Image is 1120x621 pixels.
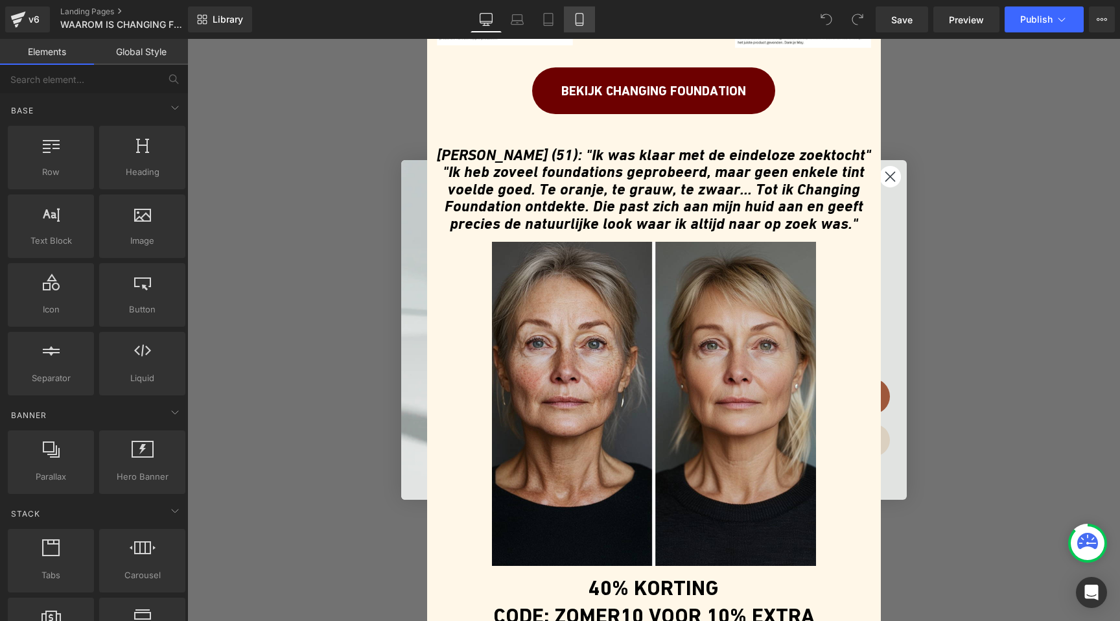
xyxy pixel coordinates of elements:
[891,13,913,27] span: Save
[60,19,185,30] span: WAAROM IS CHANGING FOUNDATION ZO POPULAIR
[949,13,984,27] span: Preview
[10,409,48,421] span: Banner
[564,6,595,32] a: Mobile
[12,234,90,248] span: Text Block
[502,6,533,32] a: Laptop
[188,6,252,32] a: New Library
[933,6,999,32] a: Preview
[250,107,684,125] strong: [PERSON_NAME] (51): "Ik was klaar met de eindeloze zoektocht"
[12,568,90,582] span: Tabs
[5,6,50,32] a: v6
[471,6,502,32] a: Desktop
[1020,14,1053,25] span: Publish
[12,165,90,179] span: Row
[845,6,870,32] button: Redo
[813,6,839,32] button: Undo
[10,104,35,117] span: Base
[103,234,181,248] span: Image
[250,565,684,589] h1: CODE: ZOMER10 VOOR 10% EXTRA
[1076,577,1107,608] div: Open Intercom Messenger
[1089,6,1115,32] button: More
[213,14,243,25] span: Library
[345,29,588,75] a: click-to-action
[1005,6,1084,32] button: Publish
[12,303,90,316] span: Icon
[103,303,181,316] span: Button
[94,39,188,65] a: Global Style
[103,568,181,582] span: Carousel
[10,508,41,520] span: Stack
[103,371,181,385] span: Liquid
[255,124,677,193] strong: "Ik heb zoveel foundations geprobeerd, maar geen enkele tint voelde goed. Te oranje, te grauw, te...
[250,537,684,561] h1: 40% KORTING
[12,371,90,385] span: Separator
[533,6,564,32] a: Tablet
[103,165,181,179] span: Heading
[103,470,181,484] span: Hero Banner
[374,41,559,62] span: BEKIJK CHANGING FOUNDATION
[12,470,90,484] span: Parallax
[60,6,209,17] a: Landing Pages
[26,11,42,28] div: v6
[305,203,629,527] img: DE%20BESTE%20FOUNDATION%20VOOR%20DE%20RIJPERE%20HUID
